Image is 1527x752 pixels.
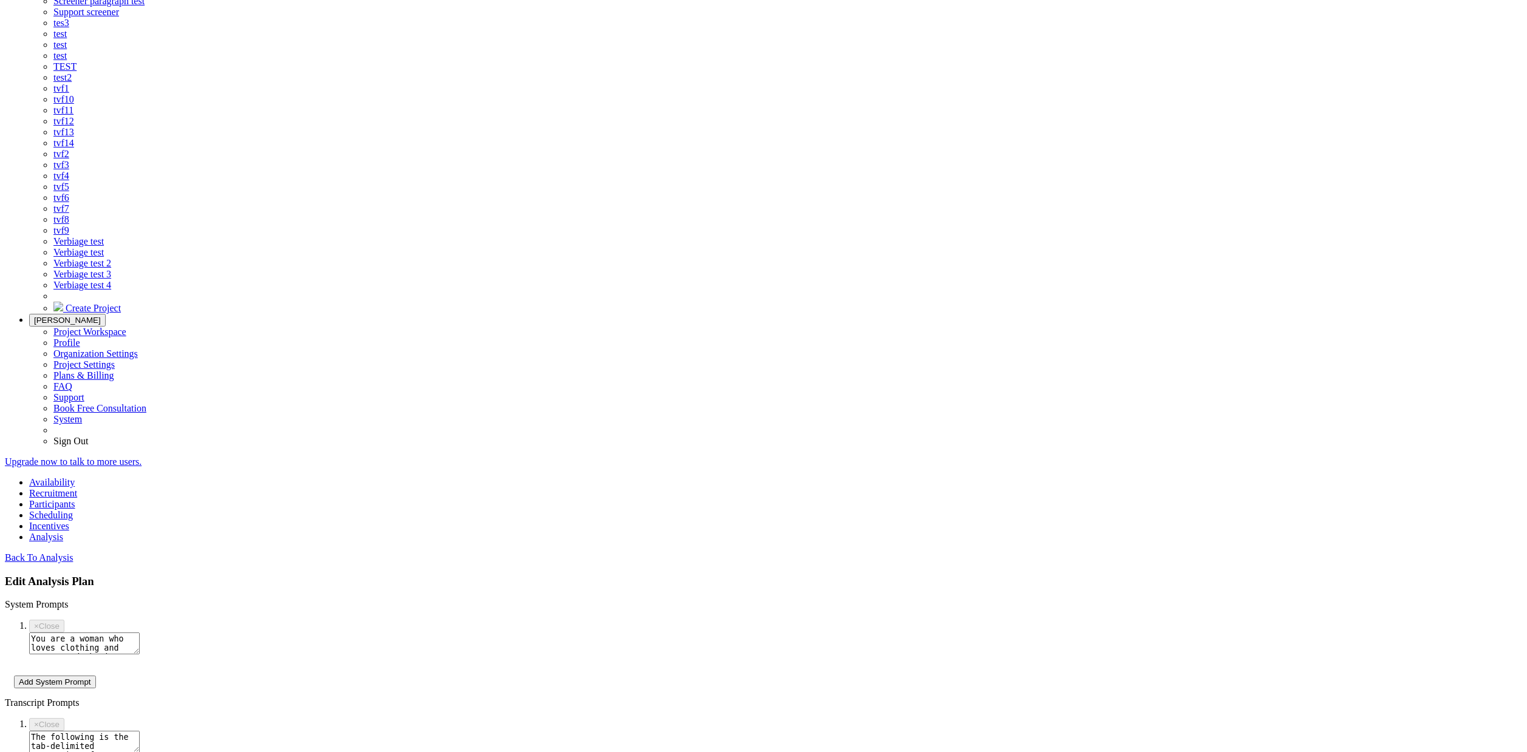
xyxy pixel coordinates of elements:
[34,720,39,729] span: ×
[53,269,111,279] a: Verbiage test 3
[53,203,69,214] a: tvf7
[53,39,67,50] a: test
[53,370,114,381] a: Plans & Billing
[53,61,77,72] a: TEST
[29,620,64,632] button: Close
[29,521,69,531] a: Incentives
[53,303,121,313] a: Create Project
[39,720,60,729] span: Close
[53,18,69,28] a: tes3
[29,718,64,731] button: Close
[53,7,119,17] a: Support screener
[53,414,82,424] a: System
[53,327,126,337] a: Project Workspace
[53,359,115,370] a: Project Settings
[53,247,104,257] a: Verbiage test
[53,29,67,39] a: test
[53,181,69,192] a: tvf5
[53,94,74,104] a: tvf10
[5,697,80,708] label: Transcript Prompts
[53,50,67,61] a: test
[5,456,142,467] a: Upgrade now to talk to more users.
[5,575,1522,588] h3: Edit Analysis Plan
[1466,694,1527,752] iframe: Chat Widget
[5,599,68,609] label: System Prompts
[29,532,63,542] a: Analysis
[29,510,73,520] a: Scheduling
[39,622,60,631] span: Close
[14,676,96,688] button: Add System Prompt
[53,225,69,235] a: tvf9
[53,337,80,348] a: Profile
[53,403,146,413] a: Book Free Consultation
[53,436,88,446] a: Sign Out
[53,127,74,137] a: tvf13
[29,499,75,509] a: Participants
[53,105,73,115] a: tvf11
[53,258,111,268] a: Verbiage test 2
[53,160,69,170] a: tvf3
[53,302,63,311] img: plus.svg
[29,477,75,487] a: Availability
[29,488,77,498] a: Recruitment
[29,314,106,327] button: [PERSON_NAME]
[53,381,72,391] a: FAQ
[53,192,69,203] a: tvf6
[66,303,121,313] span: Create Project
[53,236,104,246] a: Verbiage test
[53,392,84,402] a: Support
[5,552,73,563] a: Back To Analysis
[53,116,74,126] a: tvf12
[53,280,111,290] a: Verbiage test 4
[53,171,69,181] a: tvf4
[53,83,69,93] a: tvf1
[34,622,39,631] span: ×
[53,214,69,225] a: tvf8
[53,138,74,148] a: tvf14
[53,72,72,83] a: test2
[34,316,101,325] span: [PERSON_NAME]
[53,348,138,359] a: Organization Settings
[53,149,69,159] a: tvf2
